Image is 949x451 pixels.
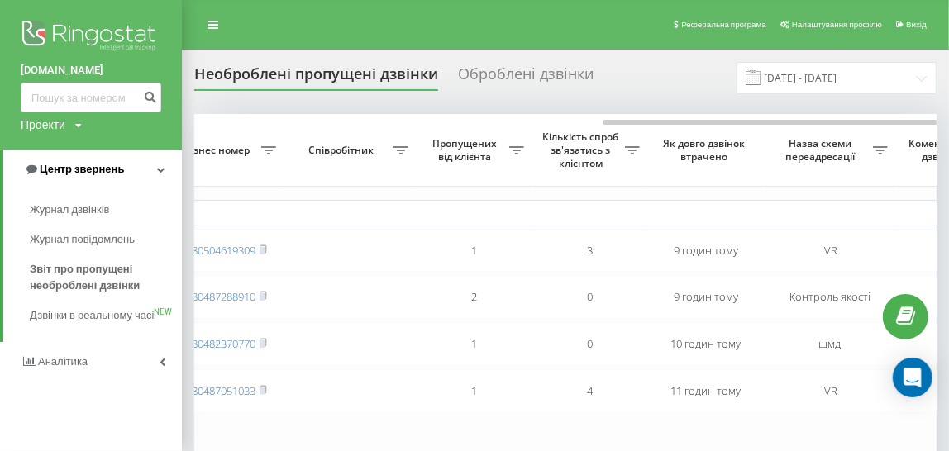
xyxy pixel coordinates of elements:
span: Центр звернень [40,163,124,175]
td: Контроль якості [764,275,896,319]
div: Проекти [21,116,65,133]
td: 1 [417,229,532,273]
span: Налаштування профілю [792,20,882,29]
a: [DOMAIN_NAME] [21,62,161,78]
a: Звіт про пропущені необроблені дзвінки [30,254,182,301]
a: 380487288910 [186,289,255,304]
span: Пропущених від клієнта [425,137,509,163]
span: Дзвінки в реальному часі [30,307,154,324]
input: Пошук за номером [21,83,161,112]
a: Журнал повідомлень [30,225,182,254]
td: 0 [532,275,648,319]
div: Необроблені пропущені дзвінки [194,65,438,91]
span: Реферальна програма [681,20,766,29]
td: 4 [532,369,648,413]
span: Журнал дзвінків [30,202,109,218]
td: 2 [417,275,532,319]
span: Як довго дзвінок втрачено [661,137,751,163]
td: 1 [417,369,532,413]
td: 0 [532,322,648,366]
a: Дзвінки в реальному часіNEW [30,301,182,330]
div: Оброблені дзвінки [458,65,594,91]
span: Кількість спроб зв'язатись з клієнтом [541,131,625,169]
td: 9 годин тому [648,229,764,273]
td: шмд [764,322,896,366]
td: 1 [417,322,532,366]
span: Аналiтика [38,355,88,368]
span: Бізнес номер [177,144,261,157]
span: Назва схеми переадресації [772,137,873,163]
span: Журнал повідомлень [30,231,135,248]
td: IVR [764,369,896,413]
td: IVR [764,229,896,273]
a: 380487051033 [186,383,255,398]
a: 380504619309 [186,243,255,258]
td: 10 годин тому [648,322,764,366]
td: 11 годин тому [648,369,764,413]
td: 3 [532,229,648,273]
span: Вихід [906,20,927,29]
a: Центр звернень [3,150,182,189]
a: 380482370770 [186,336,255,351]
img: Ringostat logo [21,17,161,58]
td: 9 годин тому [648,275,764,319]
span: Звіт про пропущені необроблені дзвінки [30,261,174,294]
span: Співробітник [293,144,393,157]
div: Open Intercom Messenger [893,358,932,397]
a: Журнал дзвінків [30,195,182,225]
